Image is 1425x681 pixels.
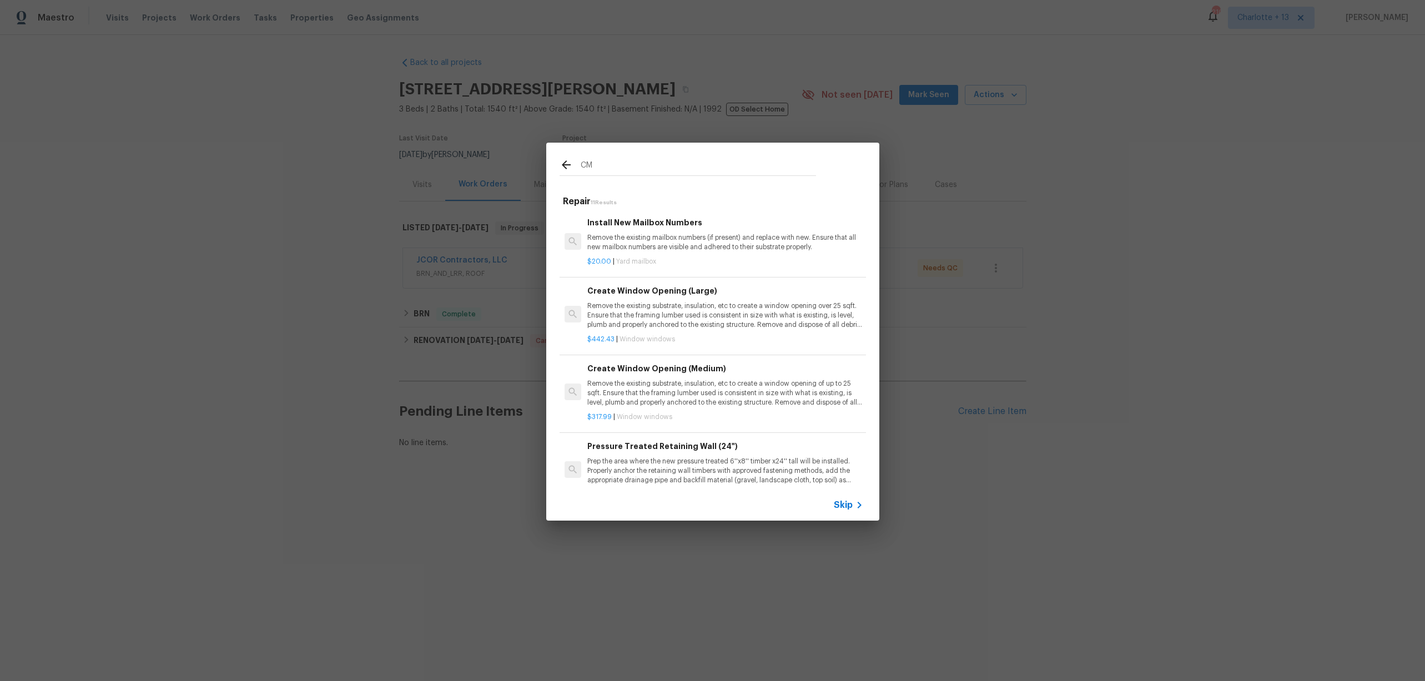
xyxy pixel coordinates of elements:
[587,335,863,344] p: |
[591,200,617,205] span: 11 Results
[587,257,863,266] p: |
[587,457,863,485] p: Prep the area where the new pressure treated 6''x8'' timber x24'' tall will be installed. Properl...
[587,379,863,407] p: Remove the existing substrate, insulation, etc to create a window opening of up to 25 sqft. Ensur...
[587,336,615,342] span: $442.43
[616,258,656,265] span: Yard mailbox
[617,413,672,420] span: Window windows
[620,336,675,342] span: Window windows
[587,440,863,452] h6: Pressure Treated Retaining Wall (24")
[587,216,863,229] h6: Install New Mailbox Numbers
[587,362,863,375] h6: Create Window Opening (Medium)
[563,196,866,208] h5: Repair
[834,500,853,511] span: Skip
[587,301,863,330] p: Remove the existing substrate, insulation, etc to create a window opening over 25 sqft. Ensure th...
[587,412,863,422] p: |
[587,285,863,297] h6: Create Window Opening (Large)
[581,158,816,175] input: Search issues or repairs
[587,413,612,420] span: $317.99
[587,258,611,265] span: $20.00
[587,233,863,252] p: Remove the existing mailbox numbers (if present) and replace with new. Ensure that all new mailbo...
